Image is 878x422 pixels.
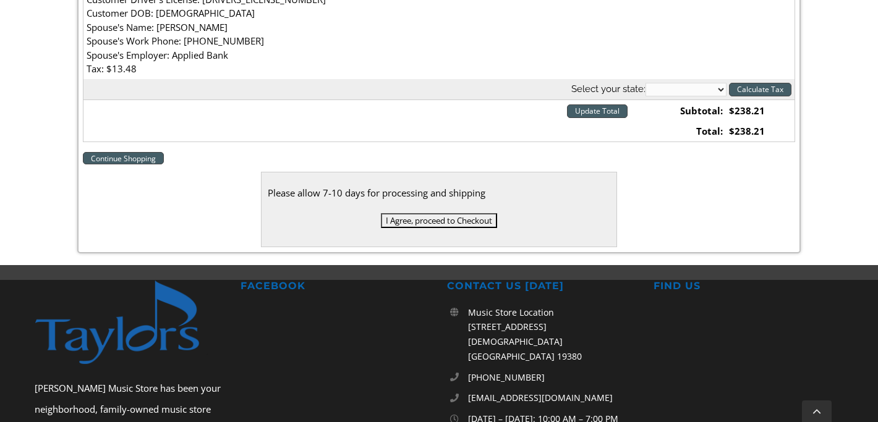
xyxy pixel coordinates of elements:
td: Subtotal: [657,100,726,121]
input: Update Total [567,104,628,118]
p: Music Store Location [STREET_ADDRESS][DEMOGRAPHIC_DATA] [GEOGRAPHIC_DATA] 19380 [468,305,637,364]
img: footer-logo [35,280,225,366]
a: [EMAIL_ADDRESS][DOMAIN_NAME] [468,390,637,405]
span: [EMAIL_ADDRESS][DOMAIN_NAME] [468,392,613,403]
th: Select your state: [83,79,795,100]
h2: CONTACT US [DATE] [447,280,637,293]
input: I Agree, proceed to Checkout [381,213,497,228]
input: Calculate Tax [729,83,791,96]
select: State billing address [646,83,727,96]
a: Continue Shopping [83,152,164,164]
td: $238.21 [726,100,795,121]
td: Total: [657,121,726,141]
a: [PHONE_NUMBER] [468,370,637,385]
h2: FIND US [654,280,844,293]
div: Please allow 7-10 days for processing and shipping [268,185,610,201]
h2: FACEBOOK [241,280,431,293]
td: $238.21 [726,121,795,141]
